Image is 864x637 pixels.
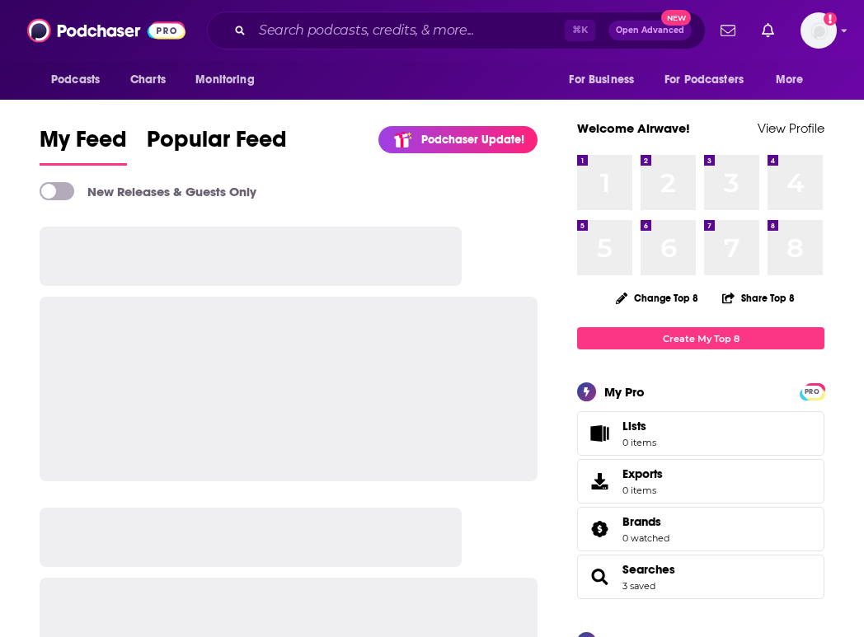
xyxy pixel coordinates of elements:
[622,437,656,448] span: 0 items
[764,64,824,96] button: open menu
[583,565,616,588] a: Searches
[622,580,655,592] a: 3 saved
[577,120,690,136] a: Welcome Airwave!
[776,68,804,91] span: More
[616,26,684,35] span: Open Advanced
[622,562,675,577] a: Searches
[565,20,595,41] span: ⌘ K
[606,288,708,308] button: Change Top 8
[755,16,781,44] a: Show notifications dropdown
[577,459,824,504] a: Exports
[604,384,645,400] div: My Pro
[577,555,824,599] span: Searches
[583,422,616,445] span: Lists
[758,120,824,136] a: View Profile
[802,385,822,397] a: PRO
[801,12,837,49] span: Logged in as AirwaveMedia
[801,12,837,49] button: Show profile menu
[664,68,744,91] span: For Podcasters
[622,485,663,496] span: 0 items
[184,64,275,96] button: open menu
[577,411,824,456] a: Lists
[721,282,796,314] button: Share Top 8
[40,125,127,166] a: My Feed
[207,12,706,49] div: Search podcasts, credits, & more...
[252,17,565,44] input: Search podcasts, credits, & more...
[147,125,287,166] a: Popular Feed
[654,64,768,96] button: open menu
[40,182,256,200] a: New Releases & Guests Only
[51,68,100,91] span: Podcasts
[130,68,166,91] span: Charts
[622,532,669,544] a: 0 watched
[824,12,837,26] svg: Add a profile image
[421,133,524,147] p: Podchaser Update!
[40,64,121,96] button: open menu
[120,64,176,96] a: Charts
[583,518,616,541] a: Brands
[557,64,655,96] button: open menu
[802,386,822,398] span: PRO
[195,68,254,91] span: Monitoring
[622,466,663,481] span: Exports
[577,327,824,349] a: Create My Top 8
[577,507,824,551] span: Brands
[608,21,692,40] button: Open AdvancedNew
[40,125,127,163] span: My Feed
[583,470,616,493] span: Exports
[622,419,646,433] span: Lists
[801,12,837,49] img: User Profile
[147,125,287,163] span: Popular Feed
[622,419,656,433] span: Lists
[27,15,185,46] img: Podchaser - Follow, Share and Rate Podcasts
[622,514,669,529] a: Brands
[569,68,634,91] span: For Business
[661,10,691,26] span: New
[622,514,661,529] span: Brands
[714,16,742,44] a: Show notifications dropdown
